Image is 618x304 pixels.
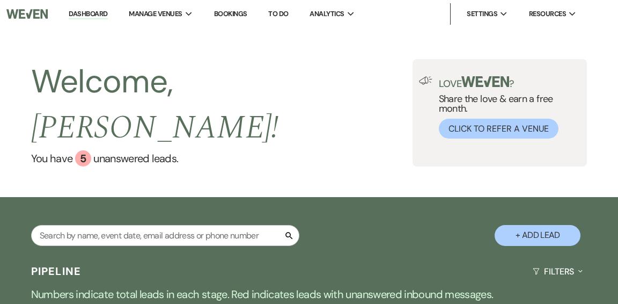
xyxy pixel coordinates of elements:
img: loud-speaker-illustration.svg [419,76,432,85]
div: 5 [75,150,91,167]
p: Love ? [439,76,581,89]
a: You have 5 unanswered leads. [31,150,413,167]
span: Settings [467,9,497,19]
span: Resources [529,9,566,19]
img: Weven Logo [6,3,48,25]
a: To Do [268,9,288,18]
img: weven-logo-green.svg [461,76,509,87]
div: Share the love & earn a free month. [432,76,581,139]
button: Click to Refer a Venue [439,119,558,139]
a: Bookings [214,9,247,18]
h2: Welcome, [31,59,413,150]
a: Dashboard [69,9,107,19]
button: Filters [528,257,587,286]
button: + Add Lead [495,225,580,246]
span: [PERSON_NAME] ! [31,103,279,153]
input: Search by name, event date, email address or phone number [31,225,299,246]
span: Analytics [310,9,344,19]
h3: Pipeline [31,264,82,279]
span: Manage Venues [129,9,182,19]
